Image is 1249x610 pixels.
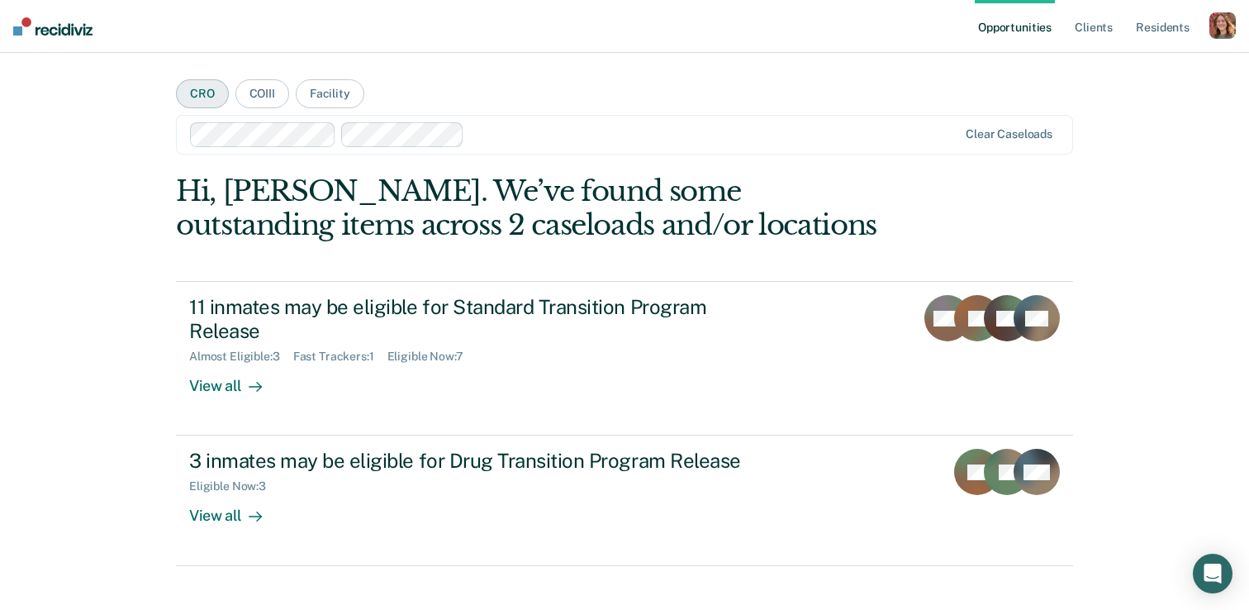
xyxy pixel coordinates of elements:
div: 11 inmates may be eligible for Standard Transition Program Release [189,295,769,343]
div: View all [189,364,282,396]
button: Facility [296,79,364,108]
div: Eligible Now : 3 [189,479,279,493]
img: Recidiviz [13,17,93,36]
a: 3 inmates may be eligible for Drug Transition Program ReleaseEligible Now:3View all [176,436,1073,565]
div: View all [189,493,282,526]
div: Clear caseloads [966,127,1052,141]
button: COIII [235,79,289,108]
div: Hi, [PERSON_NAME]. We’ve found some outstanding items across 2 caseloads and/or locations [176,174,894,242]
a: 11 inmates may be eligible for Standard Transition Program ReleaseAlmost Eligible:3Fast Trackers:... [176,281,1073,436]
div: Fast Trackers : 1 [293,350,387,364]
div: Open Intercom Messenger [1193,554,1232,593]
div: 3 inmates may be eligible for Drug Transition Program Release [189,449,769,473]
div: Eligible Now : 7 [387,350,477,364]
div: Almost Eligible : 3 [189,350,293,364]
button: CRO [176,79,229,108]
